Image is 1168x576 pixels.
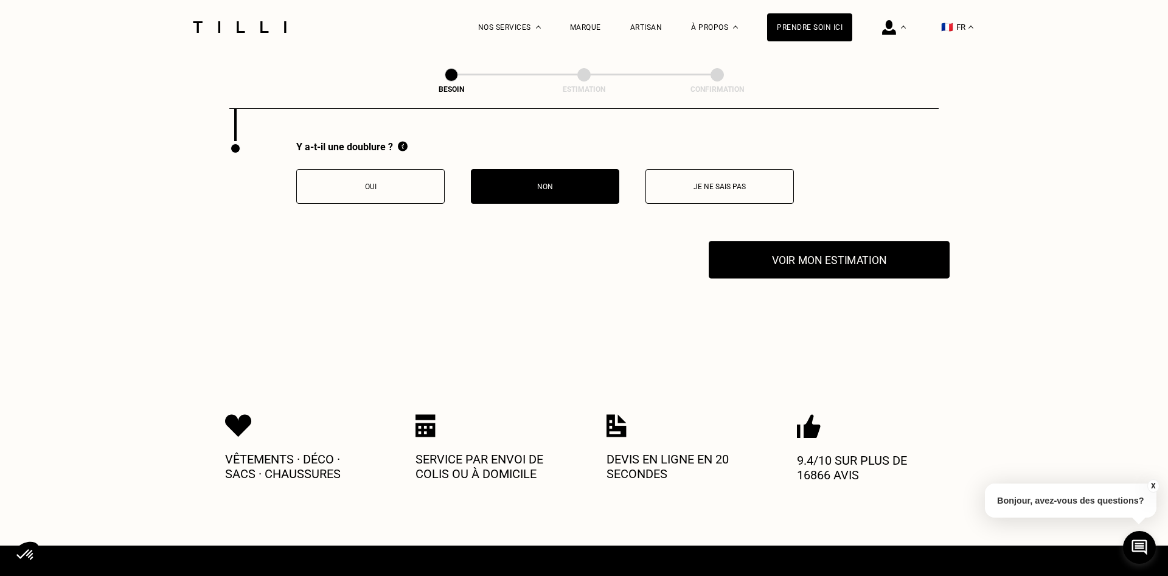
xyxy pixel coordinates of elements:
img: Icon [797,414,821,439]
img: Menu déroulant [901,26,906,29]
div: Estimation [523,85,645,94]
span: 🇫🇷 [941,21,953,33]
p: Non [478,182,613,191]
p: Vêtements · Déco · Sacs · Chaussures [225,452,371,481]
button: Oui [296,169,445,204]
img: icône connexion [882,20,896,35]
a: Artisan [630,23,662,32]
img: Menu déroulant à propos [733,26,738,29]
div: Confirmation [656,85,778,94]
p: Je ne sais pas [652,182,787,191]
img: Icon [415,414,436,437]
button: Non [471,169,619,204]
img: Icon [225,414,252,437]
img: Menu déroulant [536,26,541,29]
button: Je ne sais pas [645,169,794,204]
p: Bonjour, avez-vous des questions? [985,484,1156,518]
button: X [1147,479,1159,493]
img: menu déroulant [968,26,973,29]
img: Icon [607,414,627,437]
div: Y a-t-il une doublure ? [296,141,794,154]
a: Marque [570,23,601,32]
img: Information [398,141,408,151]
img: Logo du service de couturière Tilli [189,21,291,33]
p: Devis en ligne en 20 secondes [607,452,753,481]
p: Oui [303,182,438,191]
div: Besoin [391,85,512,94]
a: Prendre soin ici [767,13,852,41]
p: 9.4/10 sur plus de 16866 avis [797,453,943,482]
button: Voir mon estimation [709,241,950,279]
p: Service par envoi de colis ou à domicile [415,452,561,481]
